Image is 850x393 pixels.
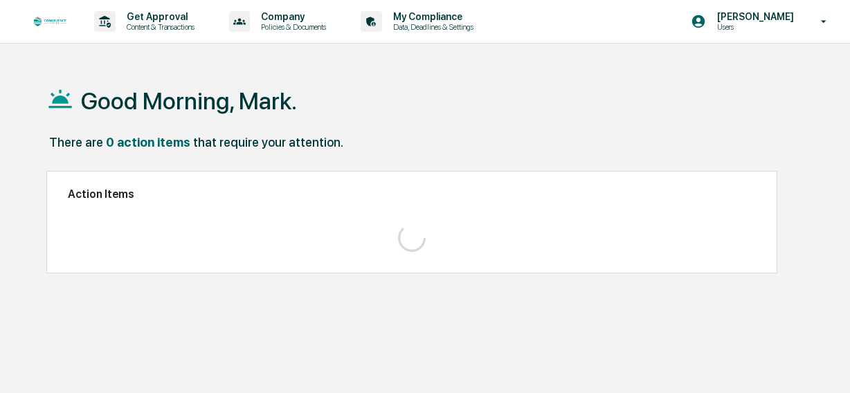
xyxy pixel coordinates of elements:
[382,22,480,32] p: Data, Deadlines & Settings
[706,11,801,22] p: [PERSON_NAME]
[250,22,333,32] p: Policies & Documents
[68,188,757,201] h2: Action Items
[33,17,66,26] img: logo
[106,135,190,149] div: 0 action items
[116,11,201,22] p: Get Approval
[250,11,333,22] p: Company
[382,11,480,22] p: My Compliance
[193,135,343,149] div: that require your attention.
[116,22,201,32] p: Content & Transactions
[49,135,103,149] div: There are
[81,87,297,115] h1: Good Morning, Mark.
[706,22,801,32] p: Users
